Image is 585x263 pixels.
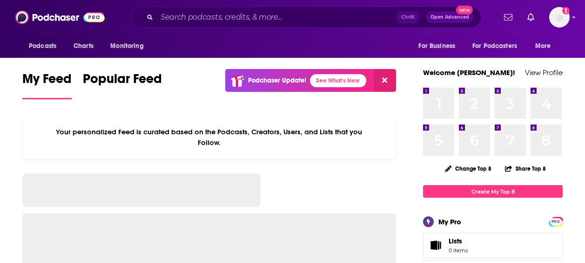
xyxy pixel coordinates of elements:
a: Popular Feed [83,71,162,99]
p: Podchaser Update! [248,76,306,84]
button: Open AdvancedNew [426,12,473,23]
button: open menu [104,37,155,55]
button: open menu [466,37,531,55]
a: Lists [423,233,563,258]
span: Lists [426,239,445,252]
span: For Business [418,40,455,53]
a: PRO [550,218,561,225]
a: Show notifications dropdown [500,9,516,25]
a: My Feed [22,71,72,99]
span: PRO [550,218,561,225]
span: New [456,6,473,14]
span: For Podcasters [472,40,517,53]
a: Welcome [PERSON_NAME]! [423,68,515,77]
span: Popular Feed [83,71,162,92]
span: Open Advanced [430,15,469,20]
a: View Profile [525,68,563,77]
span: Podcasts [29,40,56,53]
span: Monitoring [110,40,143,53]
button: Change Top 8 [439,163,497,174]
img: Podchaser - Follow, Share and Rate Podcasts [15,8,105,26]
span: More [535,40,551,53]
a: Create My Top 8 [423,185,563,198]
button: Show profile menu [549,7,570,28]
button: open menu [22,37,68,55]
div: My Pro [438,217,461,226]
div: Search podcasts, credits, & more... [131,7,481,28]
svg: Add a profile image [562,7,570,14]
span: My Feed [22,71,72,92]
button: open menu [412,37,467,55]
img: User Profile [549,7,570,28]
button: Share Top 8 [504,159,546,178]
span: Logged in as emilyjherman [549,7,570,28]
a: See What's New [310,74,366,87]
span: Lists [449,237,462,245]
div: Your personalized Feed is curated based on the Podcasts, Creators, Users, and Lists that you Follow. [22,116,396,159]
input: Search podcasts, credits, & more... [157,10,397,25]
span: Charts [74,40,94,53]
a: Charts [67,37,99,55]
button: open menu [529,37,563,55]
span: 0 items [449,247,468,254]
span: Lists [449,237,468,245]
a: Show notifications dropdown [524,9,538,25]
span: Ctrl K [397,11,419,23]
